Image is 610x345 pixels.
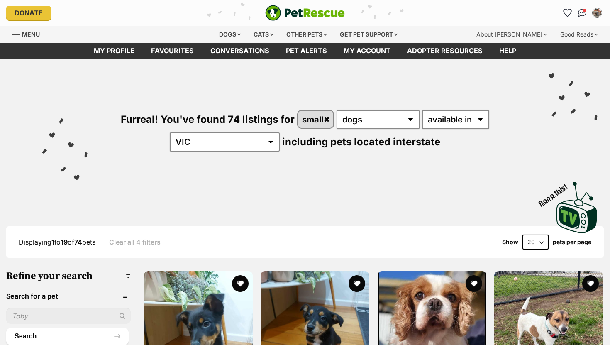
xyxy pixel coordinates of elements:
[265,5,345,21] img: logo-e224e6f780fb5917bec1dbf3a21bbac754714ae5b6737aabdf751b685950b380.svg
[248,26,279,43] div: Cats
[61,238,68,246] strong: 19
[74,238,82,246] strong: 74
[109,238,161,246] a: Clear all 4 filters
[232,275,249,292] button: favourite
[491,43,525,59] a: Help
[578,9,587,17] img: chat-41dd97257d64d25036548639549fe6c8038ab92f7586957e7f3b1b290dea8141.svg
[265,5,345,21] a: PetRescue
[213,26,246,43] div: Dogs
[19,238,95,246] span: Displaying to of pets
[593,9,601,17] img: Philippa Sheehan profile pic
[22,31,40,38] span: Menu
[121,113,295,125] span: Furreal! You've found 74 listings for
[334,26,403,43] div: Get pet support
[554,26,604,43] div: Good Reads
[550,303,593,328] iframe: Help Scout Beacon - Open
[502,239,518,245] span: Show
[281,26,333,43] div: Other pets
[202,43,278,59] a: conversations
[471,26,553,43] div: About [PERSON_NAME]
[537,177,576,207] span: Boop this!
[399,43,491,59] a: Adopter resources
[51,238,54,246] strong: 1
[466,275,482,292] button: favourite
[143,43,202,59] a: Favourites
[282,136,440,148] span: including pets located interstate
[556,182,598,233] img: PetRescue TV logo
[349,275,366,292] button: favourite
[6,6,51,20] a: Donate
[576,6,589,20] a: Conversations
[553,239,591,245] label: pets per page
[561,6,604,20] ul: Account quick links
[6,270,131,282] h3: Refine your search
[6,328,129,345] button: Search
[590,6,604,20] button: My account
[12,26,46,41] a: Menu
[556,174,598,235] a: Boop this!
[298,111,333,128] a: small
[561,6,574,20] a: Favourites
[335,43,399,59] a: My account
[6,292,131,300] header: Search for a pet
[278,43,335,59] a: Pet alerts
[582,275,599,292] button: favourite
[6,308,131,324] input: Toby
[85,43,143,59] a: My profile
